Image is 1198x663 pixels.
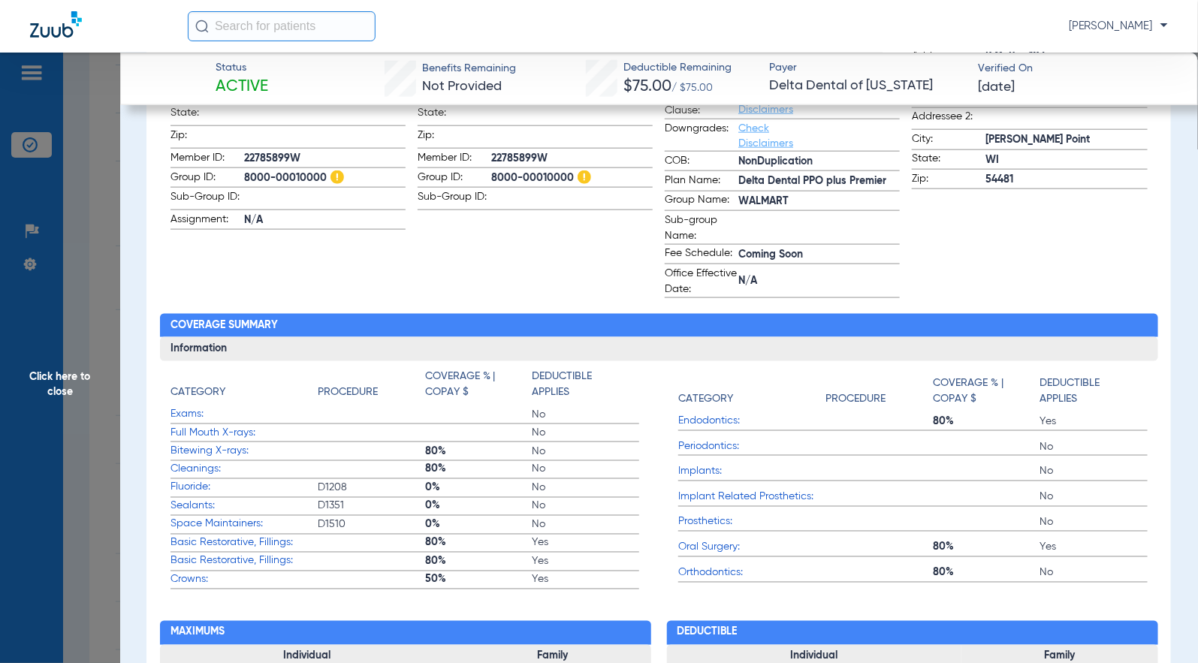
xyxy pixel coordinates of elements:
[665,153,738,171] span: COB:
[491,170,653,186] span: 8000-00010000
[195,20,209,33] img: Search Icon
[738,123,793,149] a: Check Disclaimers
[985,152,1147,168] span: WI
[978,78,1015,97] span: [DATE]
[532,444,639,459] span: No
[532,407,639,422] span: No
[933,369,1040,412] app-breakdown-title: Coverage % | Copay $
[532,499,639,514] span: No
[418,128,491,148] span: Zip:
[244,151,406,167] span: 22785899W
[170,105,244,125] span: State:
[912,171,985,189] span: Zip:
[425,499,533,514] span: 0%
[532,535,639,550] span: Yes
[532,554,639,569] span: Yes
[425,535,533,550] span: 80%
[170,369,318,405] app-breakdown-title: Category
[425,369,524,400] h4: Coverage % | Copay $
[318,384,378,400] h4: Procedure
[160,337,1158,361] h3: Information
[170,462,318,478] span: Cleanings:
[330,170,344,184] img: Hazard
[667,621,1158,645] h2: Deductible
[978,61,1173,77] span: Verified On
[170,499,318,514] span: Sealants:
[318,499,425,514] span: D1351
[678,391,733,407] h4: Category
[170,480,318,496] span: Fluoride:
[738,247,900,263] span: Coming Soon
[160,621,651,645] h2: Maximums
[678,464,825,480] span: Implants:
[532,425,639,440] span: No
[1040,439,1148,454] span: No
[665,173,738,191] span: Plan Name:
[678,514,825,530] span: Prosthetics:
[318,481,425,496] span: D1208
[738,154,900,170] span: NonDuplication
[1040,375,1139,407] h4: Deductible Applies
[933,375,1032,407] h4: Coverage % | Copay $
[985,172,1147,188] span: 54481
[738,194,900,209] span: WALMART
[933,565,1040,580] span: 80%
[1040,414,1148,429] span: Yes
[170,384,225,400] h4: Category
[170,128,244,148] span: Zip:
[624,79,672,95] span: $75.00
[1040,369,1148,412] app-breakdown-title: Deductible Applies
[170,535,318,551] span: Basic Restorative, Fillings:
[933,414,1040,429] span: 80%
[678,438,825,454] span: Periodontics:
[425,572,533,587] span: 50%
[418,189,491,209] span: Sub-Group ID:
[678,565,825,581] span: Orthodontics:
[1069,19,1168,34] span: [PERSON_NAME]
[318,369,425,405] app-breakdown-title: Procedure
[170,150,244,168] span: Member ID:
[770,60,965,76] span: Payer
[532,481,639,496] span: No
[665,212,738,244] span: Sub-group Name:
[1040,515,1148,530] span: No
[188,11,376,41] input: Search for patients
[423,61,517,77] span: Benefits Remaining
[933,540,1040,555] span: 80%
[665,246,738,264] span: Fee Schedule:
[532,572,639,587] span: Yes
[318,517,425,532] span: D1510
[912,151,985,169] span: State:
[678,490,825,505] span: Implant Related Prosthetics:
[624,60,732,76] span: Deductible Remaining
[770,77,965,95] span: Delta Dental of [US_STATE]
[418,105,491,125] span: State:
[170,189,244,209] span: Sub-Group ID:
[912,131,985,149] span: City:
[244,212,406,228] span: N/A
[678,369,825,412] app-breakdown-title: Category
[678,540,825,556] span: Oral Surgery:
[1040,490,1148,505] span: No
[425,517,533,532] span: 0%
[672,83,714,93] span: / $75.00
[423,80,502,93] span: Not Provided
[825,369,933,412] app-breakdown-title: Procedure
[170,553,318,569] span: Basic Restorative, Fillings:
[532,517,639,532] span: No
[1123,591,1198,663] iframe: Chat Widget
[425,481,533,496] span: 0%
[425,462,533,477] span: 80%
[665,192,738,210] span: Group Name:
[532,369,639,405] app-breakdown-title: Deductible Applies
[418,170,491,188] span: Group ID:
[425,554,533,569] span: 80%
[170,212,244,230] span: Assignment:
[418,150,491,168] span: Member ID:
[216,60,268,76] span: Status
[825,391,886,407] h4: Procedure
[738,273,900,289] span: N/A
[985,132,1147,148] span: [PERSON_NAME] Point
[170,572,318,588] span: Crowns:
